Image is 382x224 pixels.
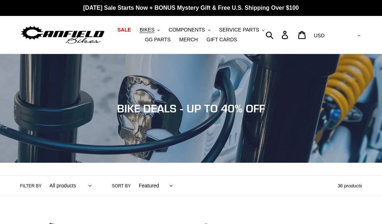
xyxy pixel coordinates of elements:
[117,102,265,115] span: BIKE DEALS - UP TO 40% OFF
[216,25,268,35] button: SERVICE PARTS
[169,27,205,33] span: COMPONENTS
[219,27,259,33] span: SERVICE PARTS
[141,35,174,45] a: GG PARTS
[145,37,171,43] span: GG PARTS
[114,25,134,35] a: SALE
[176,35,202,45] a: MERCH
[20,24,105,46] img: Canfield Bikes
[165,25,214,35] button: COMPONENTS
[117,27,131,33] span: SALE
[179,37,198,43] span: MERCH
[112,183,131,189] label: Sort by
[203,35,241,45] a: GIFT CARDS
[207,37,237,43] span: GIFT CARDS
[140,27,154,33] span: BIKES
[337,183,362,188] span: 36 products
[20,183,42,189] label: Filter by
[136,25,163,35] button: BIKES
